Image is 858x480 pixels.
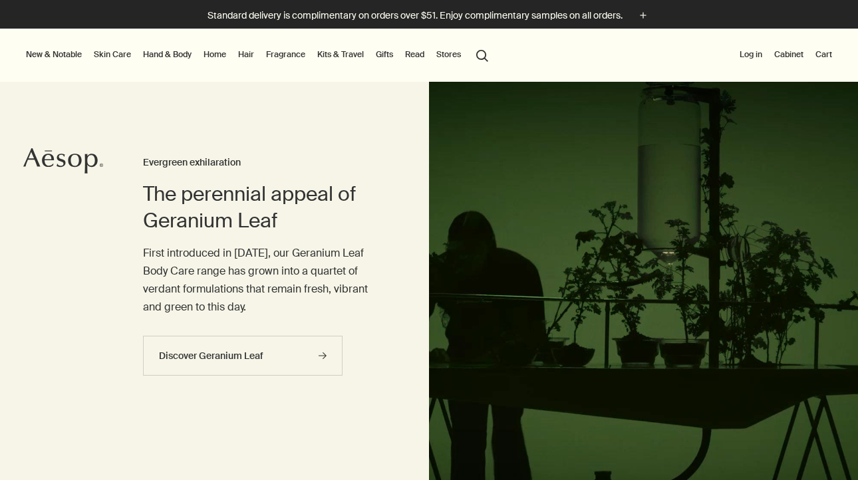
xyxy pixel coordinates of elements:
a: Aesop [23,148,103,178]
button: New & Notable [23,47,84,62]
h2: The perennial appeal of Geranium Leaf [143,181,376,234]
button: Standard delivery is complimentary on orders over $51. Enjoy complimentary samples on all orders. [208,8,650,23]
a: Skin Care [91,47,134,62]
p: Standard delivery is complimentary on orders over $51. Enjoy complimentary samples on all orders. [208,9,623,23]
a: More information about your privacy, opens in a new tab [325,461,378,472]
a: Read [402,47,427,62]
a: Kits & Travel [315,47,366,62]
nav: supplementary [737,29,835,82]
a: Gifts [373,47,396,62]
a: Discover Geranium Leaf [143,336,343,376]
a: Hair [235,47,257,62]
p: First introduced in [DATE], our Geranium Leaf Body Care range has grown into a quartet of verdant... [143,244,376,316]
div: This website uses cookies (and similar technologies) to enhance user experience, for advertising,... [21,434,472,473]
nav: primary [23,29,494,82]
button: Log in [737,47,765,62]
button: Online Preferences, Opens the preference center dialog [615,436,698,463]
a: Home [201,47,229,62]
svg: Aesop [23,148,103,174]
h3: Evergreen exhilaration [143,155,376,171]
a: Hand & Body [140,47,194,62]
button: Stores [434,47,464,62]
a: Fragrance [263,47,308,62]
button: Open search [470,42,494,67]
button: Cart [813,47,835,62]
button: Close [822,434,851,463]
a: Cabinet [772,47,806,62]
